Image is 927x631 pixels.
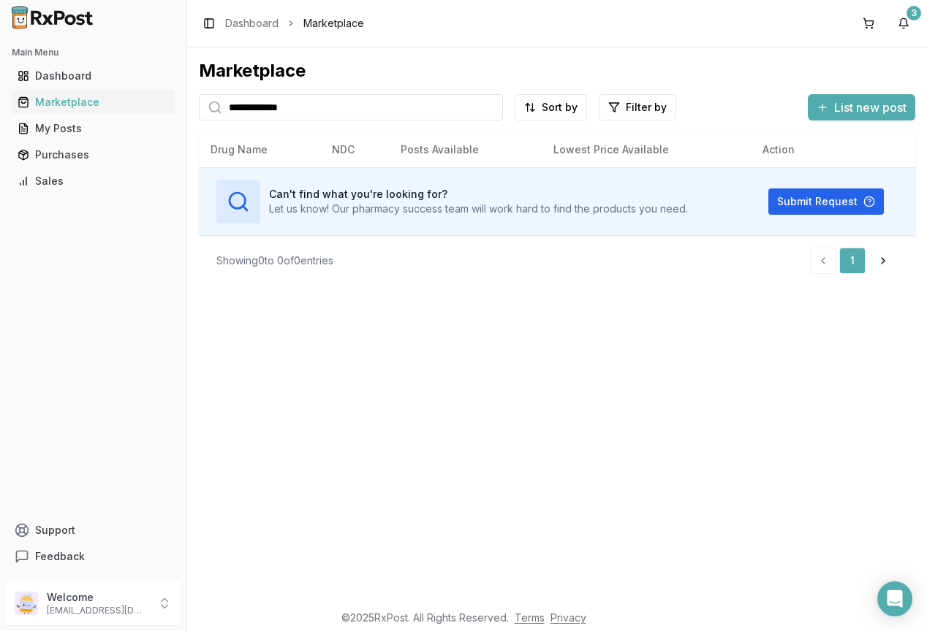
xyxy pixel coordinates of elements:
[810,248,898,274] nav: pagination
[389,132,542,167] th: Posts Available
[515,94,587,121] button: Sort by
[542,132,751,167] th: Lowest Price Available
[751,132,915,167] th: Action
[515,611,545,624] a: Terms
[47,590,148,605] p: Welcome
[6,117,181,140] button: My Posts
[269,202,688,216] p: Let us know! Our pharmacy success team will work hard to find the products you need.
[6,6,99,29] img: RxPost Logo
[18,95,169,110] div: Marketplace
[808,102,915,116] a: List new post
[18,121,169,136] div: My Posts
[225,16,279,31] a: Dashboard
[6,169,181,193] button: Sales
[12,63,175,89] a: Dashboard
[907,6,921,20] div: 3
[12,115,175,142] a: My Posts
[550,611,586,624] a: Privacy
[269,187,688,202] h3: Can't find what you're looking for?
[18,148,169,162] div: Purchases
[834,99,907,116] span: List new post
[199,59,915,83] div: Marketplace
[35,549,85,564] span: Feedback
[6,517,181,543] button: Support
[808,94,915,121] button: List new post
[199,132,320,167] th: Drug Name
[320,132,390,167] th: NDC
[869,248,898,274] a: Go to next page
[15,592,38,615] img: User avatar
[18,174,169,188] div: Sales
[768,188,884,215] button: Submit Request
[12,142,175,168] a: Purchases
[18,69,169,83] div: Dashboard
[12,47,175,58] h2: Main Menu
[216,253,333,268] div: Showing 0 to 0 of 0 entries
[6,143,181,167] button: Purchases
[12,89,175,115] a: Marketplace
[6,543,181,570] button: Feedback
[6,64,181,88] button: Dashboard
[47,605,148,616] p: [EMAIL_ADDRESS][DOMAIN_NAME]
[877,581,912,616] div: Open Intercom Messenger
[225,16,364,31] nav: breadcrumb
[626,100,667,115] span: Filter by
[303,16,364,31] span: Marketplace
[12,168,175,194] a: Sales
[6,91,181,114] button: Marketplace
[599,94,676,121] button: Filter by
[839,248,866,274] a: 1
[542,100,578,115] span: Sort by
[892,12,915,35] button: 3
